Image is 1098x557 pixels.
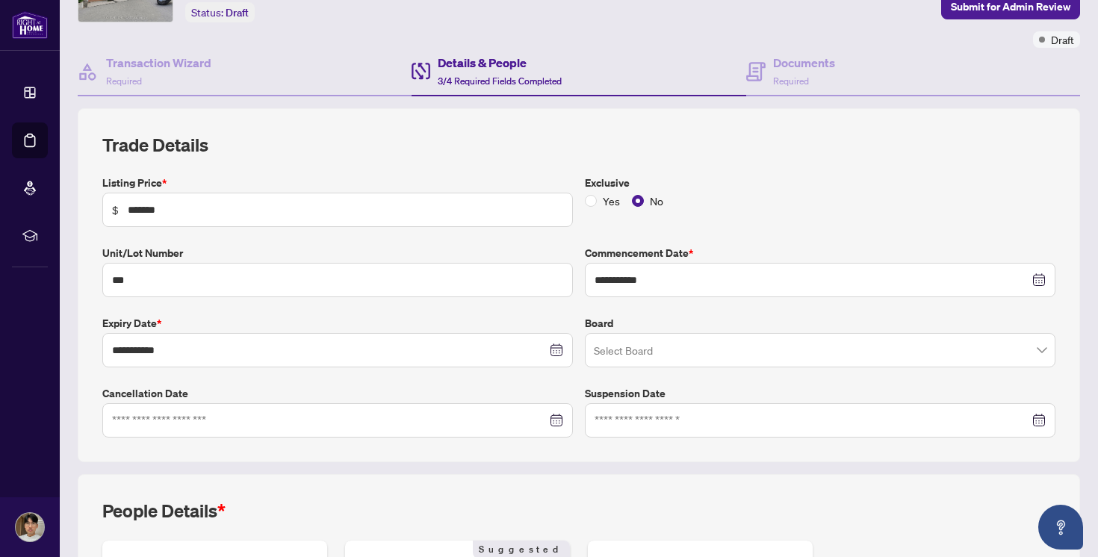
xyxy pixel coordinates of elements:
span: No [644,193,669,209]
label: Commencement Date [585,245,1055,261]
span: Required [773,75,809,87]
img: Profile Icon [16,513,44,541]
label: Cancellation Date [102,385,573,402]
h2: Trade Details [102,133,1055,157]
label: Listing Price [102,175,573,191]
label: Suspension Date [585,385,1055,402]
h4: Documents [773,54,835,72]
img: logo [12,11,48,39]
h2: People Details [102,499,226,523]
label: Board [585,315,1055,332]
span: 3/4 Required Fields Completed [438,75,562,87]
span: Draft [226,6,249,19]
span: $ [112,202,119,218]
label: Exclusive [585,175,1055,191]
span: Required [106,75,142,87]
h4: Details & People [438,54,562,72]
span: Yes [597,193,626,209]
h4: Transaction Wizard [106,54,211,72]
span: Draft [1051,31,1074,48]
label: Unit/Lot Number [102,245,573,261]
label: Expiry Date [102,315,573,332]
div: Status: [185,2,255,22]
button: Open asap [1038,505,1083,550]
